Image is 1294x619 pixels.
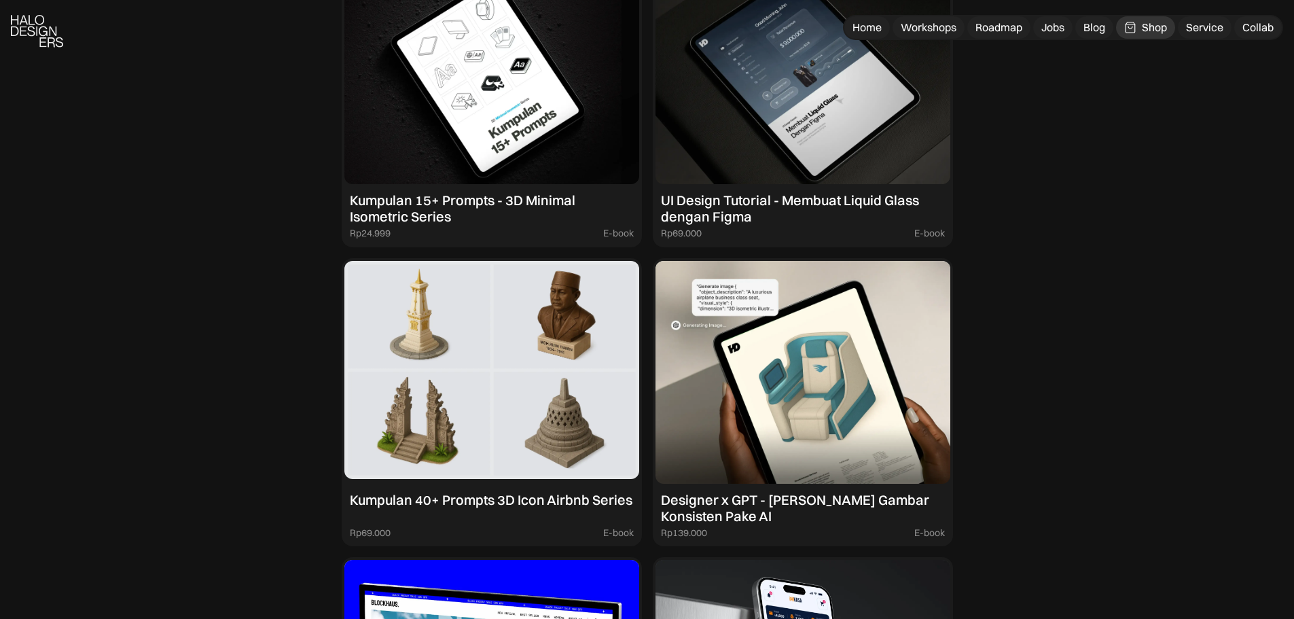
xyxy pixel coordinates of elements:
div: Rp69.000 [661,228,702,239]
div: Roadmap [975,20,1022,35]
a: Blog [1075,16,1113,39]
a: Jobs [1033,16,1073,39]
div: Collab [1242,20,1274,35]
div: Rp69.000 [350,527,391,539]
a: Shop [1116,16,1175,39]
div: Rp139.000 [661,527,707,539]
div: Rp24.999 [350,228,391,239]
div: E-book [603,228,634,239]
div: E-book [603,527,634,539]
div: Service [1186,20,1223,35]
a: Collab [1234,16,1282,39]
a: Service [1178,16,1232,39]
a: Home [844,16,890,39]
div: Kumpulan 15+ Prompts - 3D Minimal Isometric Series [350,192,634,225]
div: E-book [914,228,945,239]
div: E-book [914,527,945,539]
a: Workshops [893,16,965,39]
div: Kumpulan 40+ Prompts 3D Icon Airbnb Series [350,492,632,508]
div: Shop [1142,20,1167,35]
div: Home [852,20,882,35]
div: Workshops [901,20,956,35]
div: Blog [1083,20,1105,35]
a: Kumpulan 40+ Prompts 3D Icon Airbnb SeriesRp69.000E-book [342,258,642,547]
div: Designer x GPT - [PERSON_NAME] Gambar Konsisten Pake AI [661,492,945,525]
div: Jobs [1041,20,1064,35]
a: Designer x GPT - [PERSON_NAME] Gambar Konsisten Pake AIRp139.000E-book [653,258,953,547]
a: Roadmap [967,16,1030,39]
div: UI Design Tutorial - Membuat Liquid Glass dengan Figma [661,192,945,225]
